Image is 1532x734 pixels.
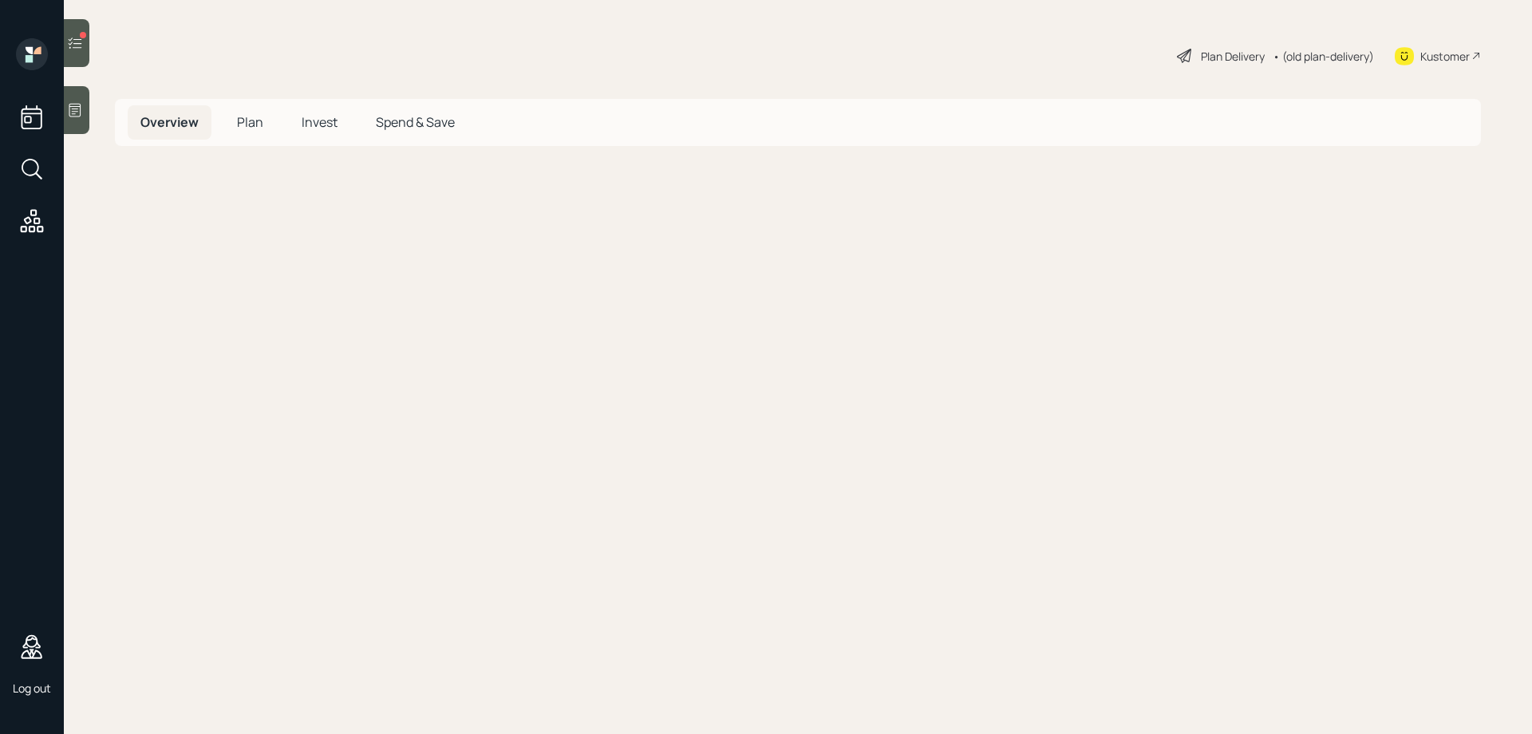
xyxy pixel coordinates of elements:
[1201,48,1265,65] div: Plan Delivery
[376,113,455,131] span: Spend & Save
[140,113,199,131] span: Overview
[302,113,338,131] span: Invest
[1273,48,1374,65] div: • (old plan-delivery)
[13,681,51,696] div: Log out
[237,113,263,131] span: Plan
[1420,48,1470,65] div: Kustomer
